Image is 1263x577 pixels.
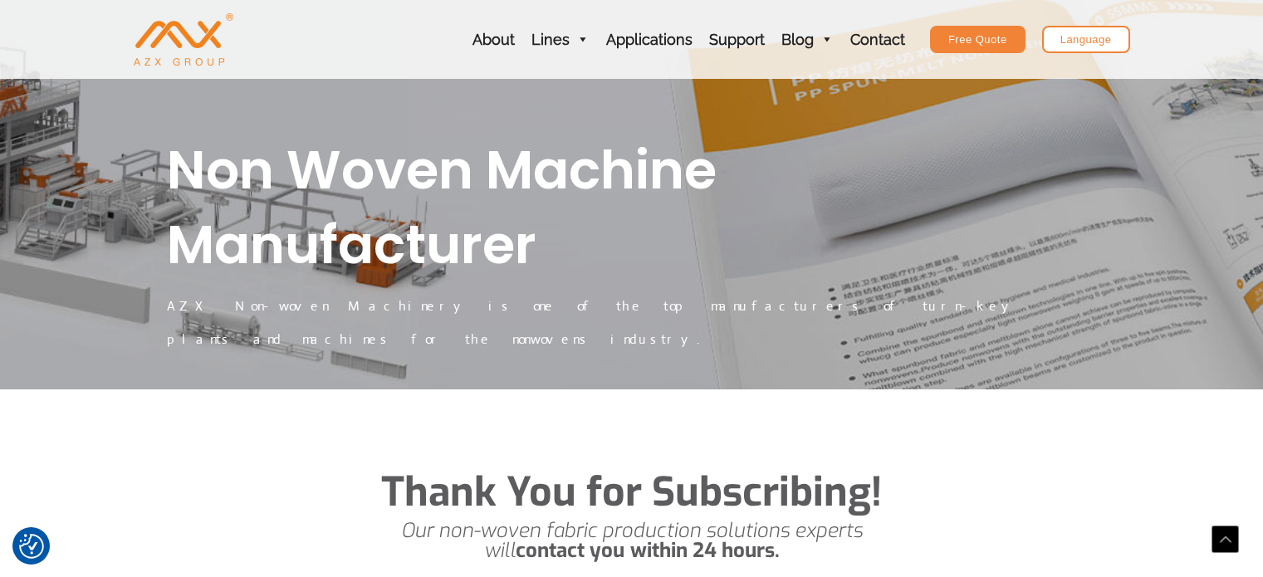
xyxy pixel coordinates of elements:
button: Consent Preferences [19,534,44,559]
i: Our non-woven fabric production solutions experts will [401,517,863,564]
div: Thank You for Subscribing! [167,472,1097,512]
a: Free Quote [930,26,1026,53]
a: AZX Nonwoven Machine [134,31,233,46]
img: Revisit consent button [19,534,44,559]
h1: Non Woven Machine Manufacturer [167,133,1097,281]
b: within 24 hours. [630,537,780,564]
div: AZX Non-woven Machinery is one of the top manufacturers of turn-key plants and machines for the n... [167,290,1097,356]
b: contact you [516,537,624,564]
a: Language [1042,26,1130,53]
